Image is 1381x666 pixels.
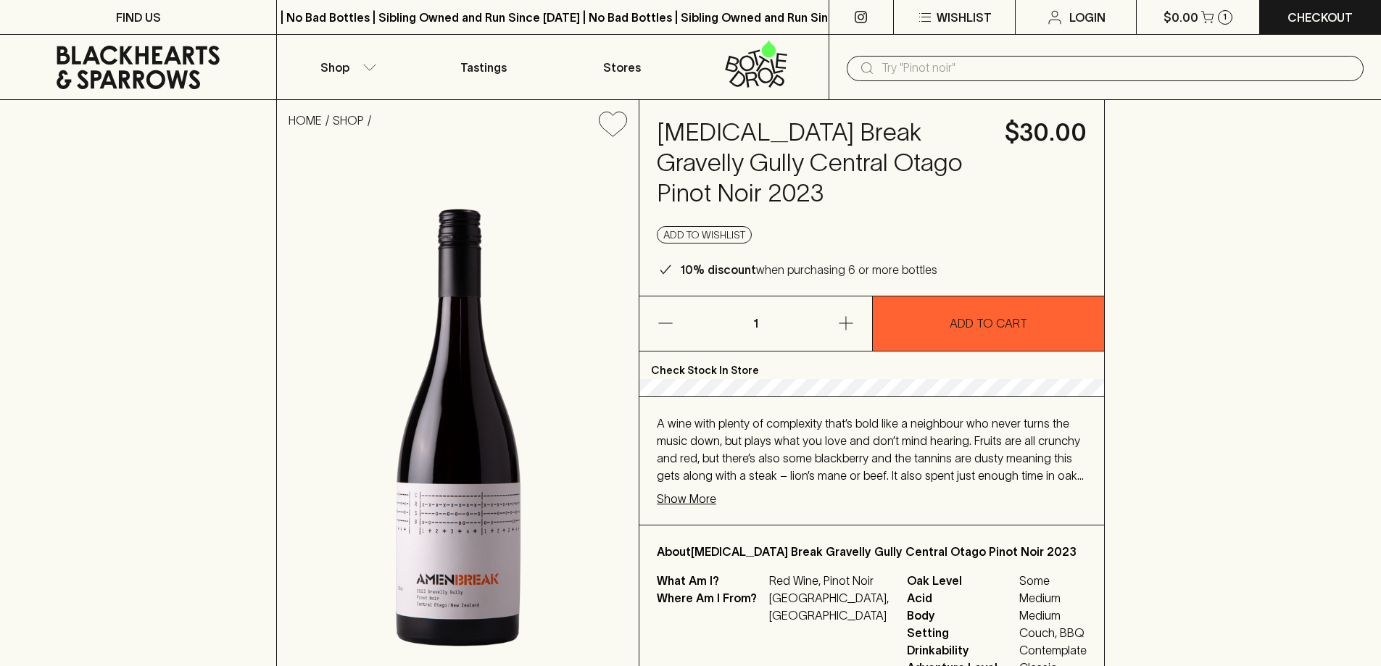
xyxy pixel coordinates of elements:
p: when purchasing 6 or more bottles [680,261,937,278]
a: Stores [553,35,691,99]
p: Stores [603,59,641,76]
p: Checkout [1287,9,1353,26]
input: Try "Pinot noir" [882,57,1352,80]
p: Show More [657,490,716,507]
p: ADD TO CART [950,315,1027,332]
button: Add to wishlist [593,106,633,143]
p: 1 [1223,13,1227,21]
b: 10% discount [680,263,756,276]
p: Login [1069,9,1106,26]
span: Setting [907,624,1016,641]
p: $0.00 [1164,9,1198,26]
span: Some [1019,572,1087,589]
span: Body [907,607,1016,624]
p: Where Am I From? [657,589,766,624]
button: Add to wishlist [657,226,752,243]
p: Shop [320,59,349,76]
p: [GEOGRAPHIC_DATA], [GEOGRAPHIC_DATA] [769,589,889,624]
p: About [MEDICAL_DATA] Break Gravelly Gully Central Otago Pinot Noir 2023 [657,543,1087,560]
p: Red Wine, Pinot Noir [769,572,889,589]
span: Drinkability [907,641,1016,659]
p: Tastings [460,59,507,76]
span: Oak Level [907,572,1016,589]
button: Shop [277,35,415,99]
p: Wishlist [937,9,992,26]
a: Tastings [415,35,552,99]
p: Check Stock In Store [639,351,1104,379]
span: Contemplate [1019,641,1087,659]
button: ADD TO CART [873,296,1105,351]
a: HOME [289,114,322,127]
a: SHOP [333,114,364,127]
span: Medium [1019,607,1087,624]
span: Couch, BBQ [1019,624,1087,641]
span: Acid [907,589,1016,607]
span: A wine with plenty of complexity that’s bold like a neighbour who never turns the music down, but... [657,417,1084,499]
p: 1 [738,296,773,351]
h4: [MEDICAL_DATA] Break Gravelly Gully Central Otago Pinot Noir 2023 [657,117,987,209]
h4: $30.00 [1005,117,1087,148]
p: FIND US [116,9,161,26]
p: What Am I? [657,572,766,589]
span: Medium [1019,589,1087,607]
